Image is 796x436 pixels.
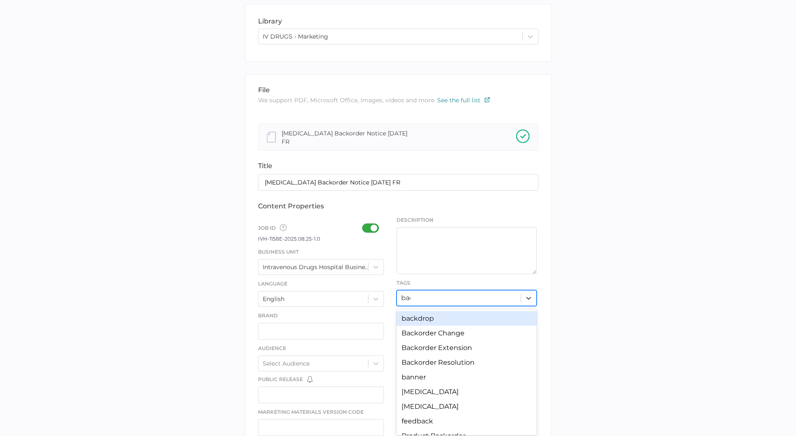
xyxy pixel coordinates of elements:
[267,132,276,143] img: document-file-grey.20d19ea5.svg
[397,384,537,399] div: [MEDICAL_DATA]
[263,263,369,271] div: Intravenous Drugs Hospital Business
[437,96,490,104] a: See the full list
[258,162,538,170] div: title
[397,311,537,326] div: backdrop
[258,376,303,383] span: Public Release
[258,345,286,351] span: Audience
[307,376,313,383] img: bell-default.8986a8bf.svg
[282,128,417,146] div: [MEDICAL_DATA] Backorder Notice [DATE] FR
[516,130,530,143] img: checkmark-upload-success.08ba15b3.svg
[263,33,328,40] div: IV DRUGS - Marketing
[280,224,287,231] img: tooltip-default.0a89c667.svg
[263,295,284,303] div: English
[258,202,538,210] div: content properties
[397,280,410,286] span: Tags
[397,370,537,384] div: banner
[258,280,287,287] span: Language
[263,360,310,367] div: Select Audience
[258,249,299,255] span: Business Unit
[397,340,537,355] div: Backorder Extension
[258,409,364,415] span: Marketing Materials Version Code
[258,223,287,234] span: Job ID
[258,174,538,191] input: Type the name of your content
[258,236,320,242] span: IVH-1158E-2025.08.25-1.0
[397,414,537,428] div: feedback
[258,86,538,94] div: file
[397,216,537,224] span: Description
[258,312,278,319] span: Brand
[397,399,537,414] div: [MEDICAL_DATA]
[258,17,538,25] div: library
[485,97,490,102] img: external-link-icon.7ec190a1.svg
[258,96,538,105] p: We support PDF, Microsoft Office, images, videos and more.
[397,326,537,340] div: Backorder Change
[397,355,537,370] div: Backorder Resolution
